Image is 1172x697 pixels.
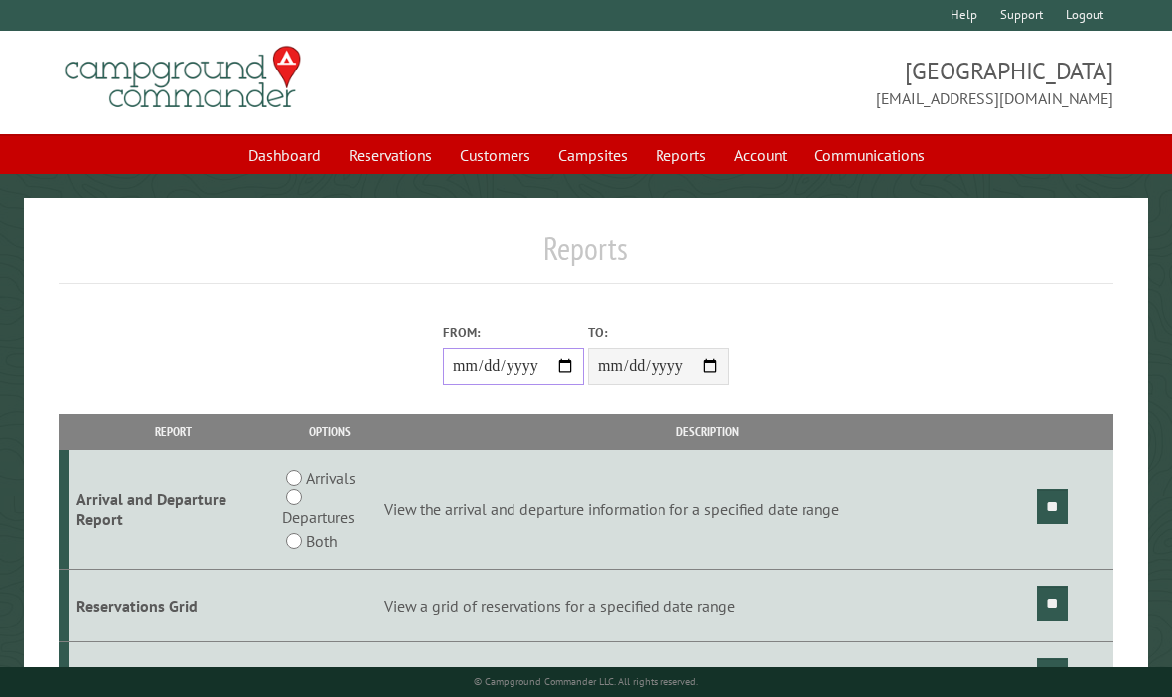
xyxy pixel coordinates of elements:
[69,570,279,642] td: Reservations Grid
[448,136,542,174] a: Customers
[69,414,279,449] th: Report
[381,414,1034,449] th: Description
[69,450,279,570] td: Arrival and Departure Report
[644,136,718,174] a: Reports
[236,136,333,174] a: Dashboard
[803,136,937,174] a: Communications
[279,414,381,449] th: Options
[381,450,1034,570] td: View the arrival and departure information for a specified date range
[474,675,698,688] small: © Campground Commander LLC. All rights reserved.
[306,466,356,489] label: Arrivals
[722,136,799,174] a: Account
[282,505,355,529] label: Departures
[588,323,729,342] label: To:
[381,570,1034,642] td: View a grid of reservations for a specified date range
[586,55,1113,110] span: [GEOGRAPHIC_DATA] [EMAIL_ADDRESS][DOMAIN_NAME]
[59,229,1113,284] h1: Reports
[306,529,337,553] label: Both
[337,136,444,174] a: Reservations
[59,39,307,116] img: Campground Commander
[443,323,584,342] label: From:
[546,136,640,174] a: Campsites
